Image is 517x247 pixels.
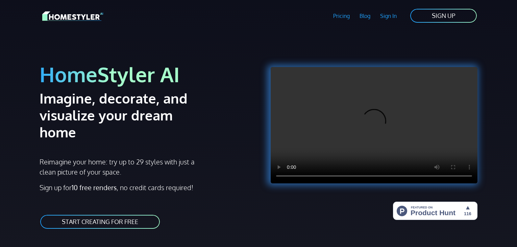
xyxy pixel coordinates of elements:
[393,202,477,220] img: HomeStyler AI - Interior Design Made Easy: One Click to Your Dream Home | Product Hunt
[40,62,254,87] h1: HomeStyler AI
[410,8,477,23] a: SIGN UP
[40,214,161,229] a: START CREATING FOR FREE
[328,8,355,24] a: Pricing
[40,182,254,193] p: Sign up for , no credit cards required!
[42,10,103,22] img: HomeStyler AI logo
[40,157,201,177] p: Reimagine your home: try up to 29 styles with just a clean picture of your space.
[40,90,212,140] h2: Imagine, decorate, and visualize your dream home
[375,8,401,24] a: Sign In
[72,183,117,192] strong: 10 free renders
[354,8,375,24] a: Blog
